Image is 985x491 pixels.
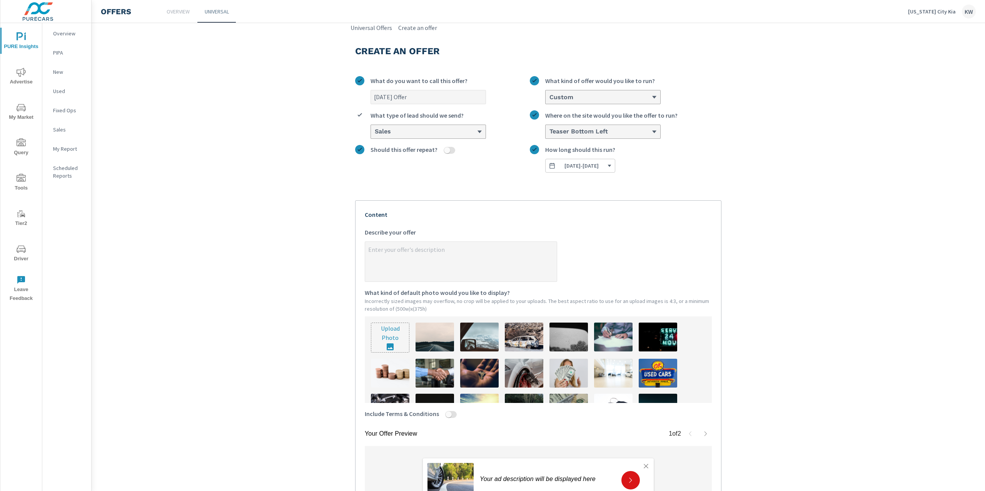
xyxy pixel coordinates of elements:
[505,394,543,423] img: description
[42,162,91,181] div: Scheduled Reports
[53,164,85,180] p: Scheduled Reports
[3,245,40,263] span: Driver
[355,45,440,58] h3: Create an offer
[53,107,85,114] p: Fixed Ops
[42,47,91,58] div: PIPA
[962,5,976,18] div: KW
[460,323,499,351] img: description
[53,87,85,95] p: Used
[549,93,573,101] h6: Custom
[3,275,40,303] span: Leave Feedback
[365,228,416,237] span: Describe your offer
[53,49,85,57] p: PIPA
[480,476,596,482] i: Your ad description will be displayed here
[42,66,91,78] div: New
[167,8,190,15] p: Overview
[545,111,678,120] span: Where on the site would you like the offer to run?
[0,23,42,306] div: nav menu
[549,128,608,135] h6: Teaser Bottom Left
[371,359,409,388] img: description
[371,90,486,104] input: What do you want to call this offer?
[639,394,677,423] img: description
[371,145,437,154] span: Should this offer repeat?
[42,28,91,39] div: Overview
[416,359,454,388] img: description
[594,359,633,388] img: description
[205,8,229,15] p: Universal
[3,138,40,157] span: Query
[416,323,454,351] img: description
[53,30,85,37] p: Overview
[545,145,615,154] span: How long should this run?
[908,8,956,15] p: [US_STATE] City Kia
[365,243,557,281] textarea: Describe your offer
[42,105,91,116] div: Fixed Ops
[375,128,391,135] h6: Sales
[365,429,417,438] p: Your Offer Preview
[669,429,681,438] p: 1 of 2
[3,68,40,87] span: Advertise
[505,323,543,351] img: description
[42,124,91,135] div: Sales
[371,76,467,85] span: What do you want to call this offer?
[3,209,40,228] span: Tier2
[446,411,452,418] button: Include Terms & Conditions
[53,126,85,133] p: Sales
[371,394,409,423] img: description
[101,7,131,16] h4: Offers
[365,297,712,313] p: Incorrectly sized images may overflow, no crop will be applied to your uploads. The best aspect r...
[545,76,655,85] span: What kind of offer would you like to run?
[365,210,712,219] p: Content
[505,359,543,388] img: description
[549,359,588,388] img: description
[365,288,510,297] span: What kind of default photo would you like to display?
[3,103,40,122] span: My Market
[351,23,392,32] a: Universal Offers
[460,394,499,423] img: description
[444,147,450,154] button: Should this offer repeat?
[416,394,454,423] img: description
[460,359,499,388] img: description
[594,323,633,351] img: description
[545,159,615,173] button: How long should this run?
[3,32,40,51] span: PURE Insights
[374,128,375,135] input: What type of lead should we send?
[53,68,85,76] p: New
[639,323,677,351] img: description
[42,143,91,155] div: My Report
[549,323,588,351] img: description
[3,174,40,193] span: Tools
[365,409,439,418] span: Include Terms & Conditions
[42,85,91,97] div: Used
[549,394,588,423] img: description
[594,394,633,423] img: description
[53,145,85,153] p: My Report
[639,359,677,388] img: description
[398,23,437,32] a: Create an offer
[564,162,599,169] span: [DATE] - [DATE]
[371,111,464,120] span: What type of lead should we send?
